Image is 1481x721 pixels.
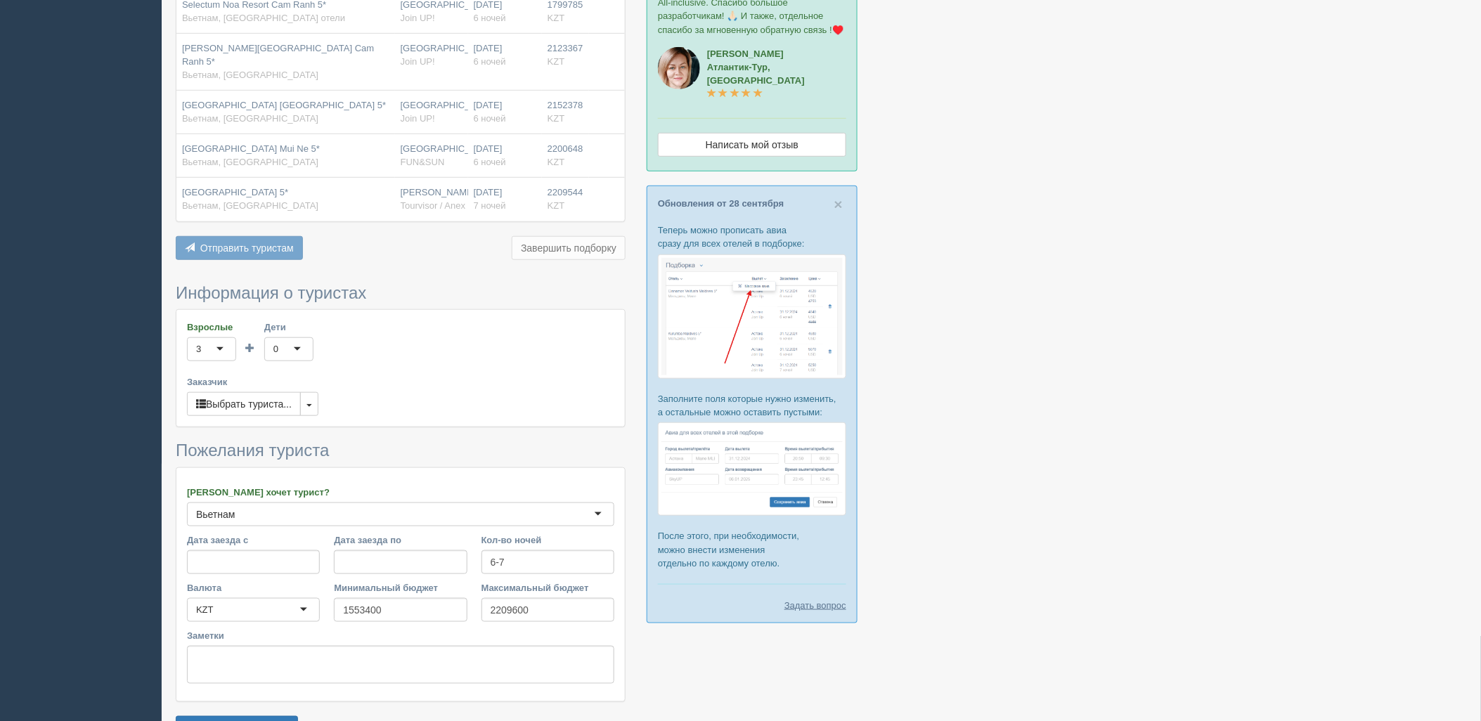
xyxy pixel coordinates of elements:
[273,342,278,356] div: 0
[401,113,435,124] span: Join UP!
[401,56,435,67] span: Join UP!
[176,441,329,460] span: Пожелания туриста
[474,56,506,67] span: 6 ночей
[187,629,614,642] label: Заметки
[401,99,463,125] div: [GEOGRAPHIC_DATA]
[187,486,614,499] label: [PERSON_NAME] хочет турист?
[401,42,463,68] div: [GEOGRAPHIC_DATA]
[187,375,614,389] label: Заказчик
[548,113,565,124] span: KZT
[196,507,235,521] div: Вьетнам
[401,200,466,211] span: Tourvisor / Anex
[548,100,583,110] span: 2152378
[200,242,294,254] span: Отправить туристам
[187,533,320,547] label: Дата заезда с
[548,56,565,67] span: KZT
[182,43,374,67] span: [PERSON_NAME][GEOGRAPHIC_DATA] Cam Ranh 5*
[187,320,236,334] label: Взрослые
[658,223,846,250] p: Теперь можно прописать авиа сразу для всех отелей в подборке:
[658,254,846,379] img: %D0%BF%D0%BE%D0%B4%D0%B1%D0%BE%D1%80%D0%BA%D0%B0-%D0%B0%D0%B2%D0%B8%D0%B0-1-%D1%81%D1%80%D0%BC-%D...
[401,143,463,169] div: [GEOGRAPHIC_DATA]
[658,47,700,89] img: aicrm_2143.jpg
[182,113,318,124] span: Вьетнам, [GEOGRAPHIC_DATA]
[474,200,506,211] span: 7 ночей
[182,13,345,23] span: Вьетнам, [GEOGRAPHIC_DATA] отели
[548,13,565,23] span: KZT
[182,187,288,197] span: [GEOGRAPHIC_DATA] 5*
[196,342,201,356] div: 3
[548,187,583,197] span: 2209544
[182,100,386,110] span: [GEOGRAPHIC_DATA] [GEOGRAPHIC_DATA] 5*
[548,43,583,53] span: 2123367
[196,603,214,617] div: KZT
[182,157,318,167] span: Вьетнам, [GEOGRAPHIC_DATA]
[474,186,536,212] div: [DATE]
[834,197,843,212] button: Close
[834,196,843,212] span: ×
[658,133,846,157] a: Написать мой отзыв
[401,157,445,167] span: FUN&SUN
[658,392,846,419] p: Заполните поля которые нужно изменить, а остальные можно оставить пустыми:
[548,157,565,167] span: KZT
[658,422,846,516] img: %D0%BF%D0%BE%D0%B4%D0%B1%D0%BE%D1%80%D0%BA%D0%B0-%D0%B0%D0%B2%D0%B8%D0%B0-2-%D1%81%D1%80%D0%BC-%D...
[658,529,846,569] p: После этого, при необходимости, можно внести изменения отдельно по каждому отелю.
[264,320,313,334] label: Дети
[474,42,536,68] div: [DATE]
[187,581,320,595] label: Валюта
[182,70,318,80] span: Вьетнам, [GEOGRAPHIC_DATA]
[707,48,805,99] a: [PERSON_NAME]Атлантик-Тур, [GEOGRAPHIC_DATA]
[182,143,320,154] span: [GEOGRAPHIC_DATA] Mui Ne 5*
[176,284,626,302] h3: Информация о туристах
[474,99,536,125] div: [DATE]
[182,200,318,211] span: Вьетнам, [GEOGRAPHIC_DATA]
[512,236,626,260] button: Завершить подборку
[334,581,467,595] label: Минимальный бюджет
[784,599,846,612] a: Задать вопрос
[401,186,463,212] div: [PERSON_NAME]
[548,143,583,154] span: 2200648
[474,157,506,167] span: 6 ночей
[401,13,435,23] span: Join UP!
[548,200,565,211] span: KZT
[474,13,506,23] span: 6 ночей
[187,392,301,416] button: Выбрать туриста...
[481,581,614,595] label: Максимальный бюджет
[481,550,614,574] input: 7-10 или 7,10,14
[658,198,784,209] a: Обновления от 28 сентября
[474,113,506,124] span: 6 ночей
[474,143,536,169] div: [DATE]
[481,533,614,547] label: Кол-во ночей
[334,533,467,547] label: Дата заезда по
[176,236,303,260] button: Отправить туристам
